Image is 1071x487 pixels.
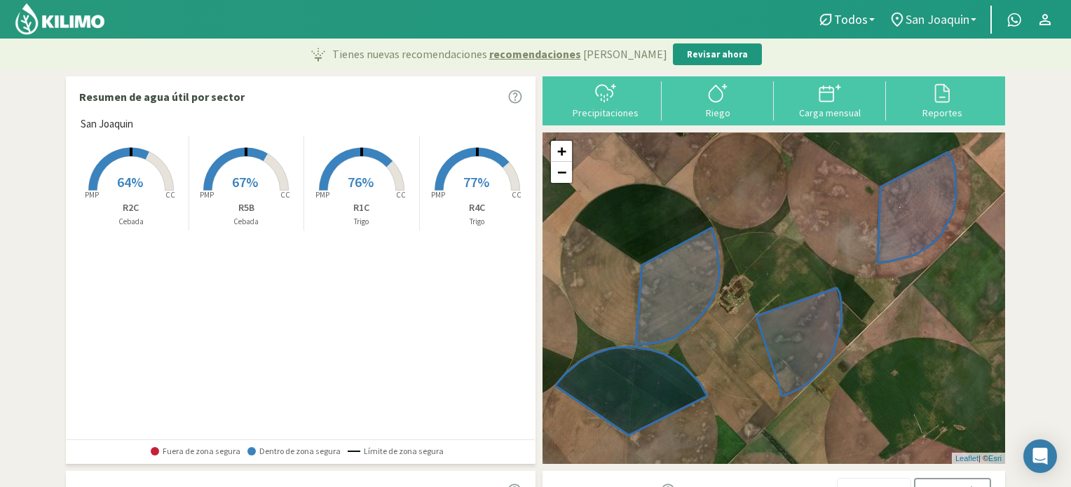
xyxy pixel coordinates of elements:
[189,200,304,215] p: R5B
[81,116,133,132] span: San Joaquin
[551,162,572,183] a: Zoom out
[988,454,1002,462] a: Esri
[281,190,291,200] tspan: CC
[247,446,341,456] span: Dentro de zona segura
[774,81,886,118] button: Carga mensual
[79,88,245,105] p: Resumen de agua útil por sector
[332,46,667,62] p: Tienes nuevas recomendaciones
[304,216,419,228] p: Trigo
[348,446,444,456] span: Límite de zona segura
[396,190,406,200] tspan: CC
[583,46,667,62] span: [PERSON_NAME]
[420,200,535,215] p: R4C
[315,190,329,200] tspan: PMP
[906,12,969,27] span: San Joaquin
[554,108,657,118] div: Precipitaciones
[165,190,175,200] tspan: CC
[189,216,304,228] p: Cebada
[952,453,1005,465] div: | ©
[85,190,99,200] tspan: PMP
[666,108,770,118] div: Riego
[348,173,374,191] span: 76%
[117,173,143,191] span: 64%
[512,190,521,200] tspan: CC
[463,173,489,191] span: 77%
[550,81,662,118] button: Precipitaciones
[1023,439,1057,473] div: Open Intercom Messenger
[74,200,189,215] p: R2C
[687,48,748,62] p: Revisar ahora
[232,173,258,191] span: 67%
[551,141,572,162] a: Zoom in
[955,454,978,462] a: Leaflet
[420,216,535,228] p: Trigo
[778,108,882,118] div: Carga mensual
[14,2,106,36] img: Kilimo
[886,81,998,118] button: Reportes
[431,190,445,200] tspan: PMP
[662,81,774,118] button: Riego
[489,46,581,62] span: recomendaciones
[673,43,762,66] button: Revisar ahora
[304,200,419,215] p: R1C
[890,108,994,118] div: Reportes
[200,190,214,200] tspan: PMP
[834,12,868,27] span: Todos
[151,446,240,456] span: Fuera de zona segura
[74,216,189,228] p: Cebada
